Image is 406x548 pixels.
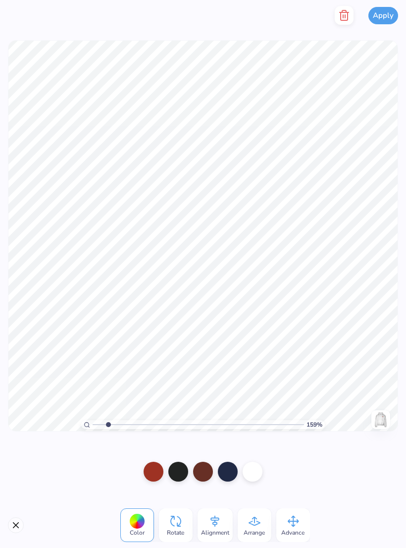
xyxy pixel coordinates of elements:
span: Color [130,529,145,537]
span: Arrange [244,529,265,537]
button: Close [8,517,24,533]
span: Rotate [167,529,184,537]
img: Front [373,412,389,428]
button: Apply [368,7,398,24]
span: Advance [281,529,304,537]
span: Alignment [201,529,229,537]
span: 159 % [306,420,322,429]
